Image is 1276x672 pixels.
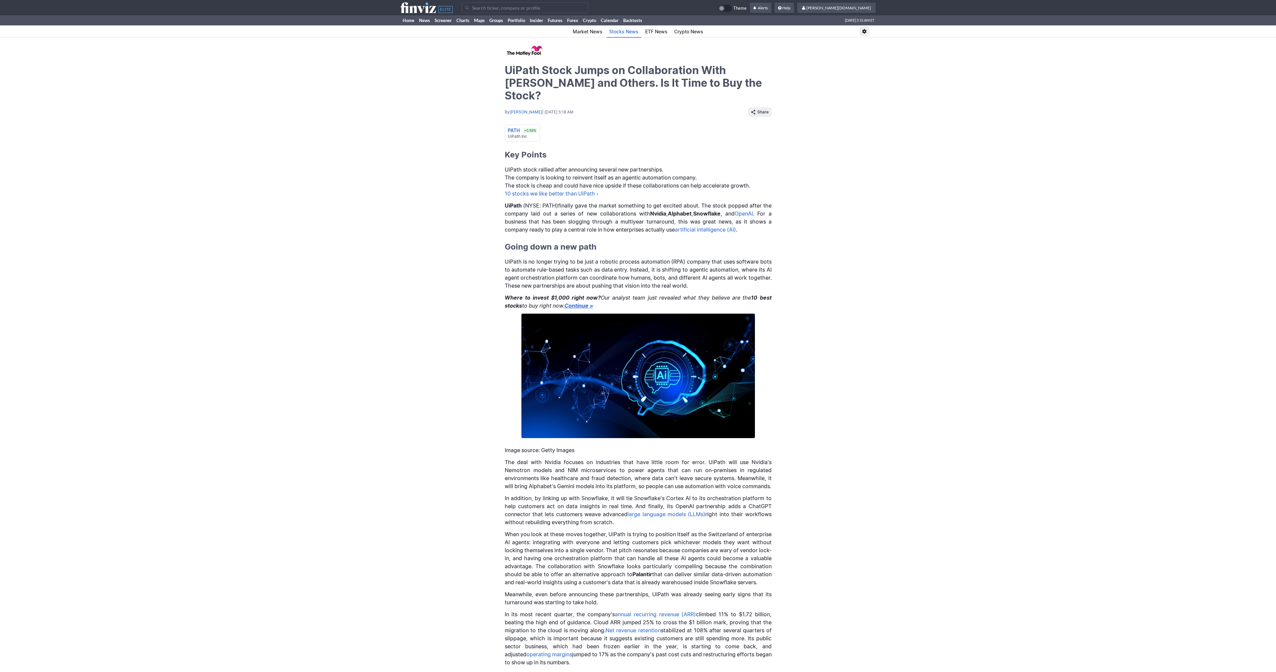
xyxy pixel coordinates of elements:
div: +0.89% [523,127,537,133]
a: Portfolio [505,15,527,25]
p: finally gave the market something to get excited about. The stock popped after the company laid o... [505,202,772,234]
p: In its most recent quarter, the company's climbed 11% to $1.72 billion, beating the high end of g... [505,610,772,666]
span: Share [757,109,769,115]
h1: UiPath Stock Jumps on Collaboration With [PERSON_NAME] and Others. Is It Time to Buy the Stock? [505,64,772,102]
a: artificial intelligence (AI) [675,226,736,233]
h2: Key Points [505,149,772,160]
a: large language models (LLMs) [627,511,705,518]
a: Calendar [598,15,621,25]
a: Net revenue retention [605,627,661,634]
a: Crypto [580,15,598,25]
div: PATH [508,127,520,134]
a: Futures [545,15,565,25]
button: Share [748,107,772,117]
span: Theme [733,5,747,12]
a: Market News [570,26,605,38]
a: Forex [565,15,580,25]
a: Charts [454,15,472,25]
a: Backtests [621,15,645,25]
strong: Nvidia [650,210,666,217]
a: News [417,15,432,25]
strong: Where to invest $1,000 right now? [505,294,601,301]
p: UiPath is no longer trying to be just a robotic process automation (RPA) company that uses softwa... [505,258,772,290]
p: In addition, by linking up with Snowflake, it will tie Snowflake's Cortex AI to its orchestration... [505,494,772,526]
a: Insider [527,15,545,25]
h2: Going down a new path [505,242,772,252]
a: 10 stocks we like better than UiPath › [505,190,598,197]
a: operating margins [526,651,572,658]
a: Groups [487,15,505,25]
a: Crypto News [672,26,706,38]
a: OpenAI [735,210,753,217]
a: annual recurring revenue (ARR) [615,611,696,618]
a: [PERSON_NAME] [510,109,542,114]
p: Meanwhile, even before announcing these partnerships, UiPath was already seeing early signs that ... [505,590,772,606]
a: Stocks News [606,26,641,38]
span: [DATE] 3:15 AM ET [845,15,874,25]
p: The deal with Nvidia focuses on industries that have little room for error. UiPath will use Nvidi... [505,458,772,490]
p: The company is looking to reinvent itself as an agentic automation company. [505,174,772,182]
em: Our analyst team just revealed what they believe are the to buy right now. [505,294,772,309]
a: Home [400,15,417,25]
strong: UiPath [505,202,522,209]
span: (NYSE: PATH) [523,202,558,209]
p: Image source: Getty Images [505,446,772,454]
a: Help [775,3,794,13]
input: Search [462,2,588,13]
p: UiPath stock rallied after announcing several new partnerships. [505,165,772,174]
strong: Palantir [632,571,652,578]
img: Artist rendering of AI in the brain. [521,314,755,438]
a: [PERSON_NAME][DOMAIN_NAME] [797,3,876,13]
a: Continue » [564,302,593,309]
strong: 10 best stocks [505,294,772,309]
p: When you look at these moves together, UiPath is trying to position itself as the Switzerland of ... [505,530,772,586]
a: PATH +0.89% UiPath Inc [505,125,540,141]
a: Screener [432,15,454,25]
a: ETF News [643,26,670,38]
span: [PERSON_NAME][DOMAIN_NAME] [806,5,871,10]
a: Theme [718,5,747,12]
p: The stock is cheap and could have nice upside if these collaborations can help accelerate growth. [505,182,772,190]
strong: Snowflake [693,210,721,217]
div: By | [DATE] 5:18 AM [505,109,748,115]
div: UiPath Inc [508,134,537,139]
a: Alerts [750,3,771,13]
a: Maps [472,15,487,25]
strong: Alphabet [668,210,692,217]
